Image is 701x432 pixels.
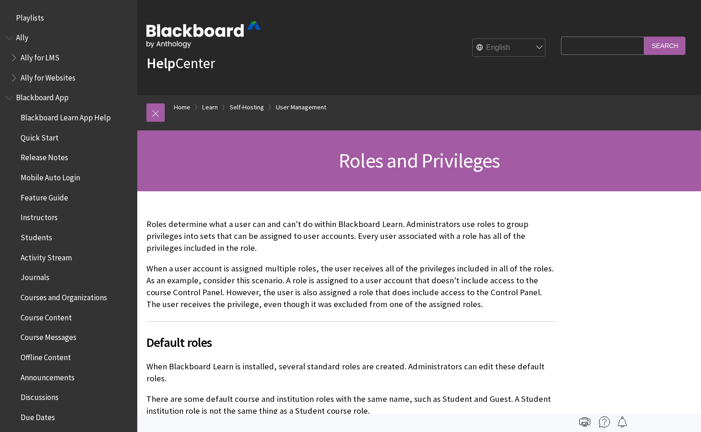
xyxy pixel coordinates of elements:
span: Playlists [16,10,44,22]
span: Release Notes [21,150,68,162]
span: Ally for Websites [21,70,75,82]
a: Learn [202,102,218,113]
p: Roles determine what a user can and can't do within Blackboard Learn. Administrators use roles to... [146,218,556,254]
select: Site Language Selector [473,39,546,57]
span: Ally [16,30,28,43]
span: Due Dates [21,410,55,422]
span: Students [21,230,52,242]
span: Announcements [21,370,75,382]
strong: Help [146,54,175,72]
span: Mobile Auto Login [21,170,80,182]
span: Discussions [21,389,59,402]
a: User Management [276,102,326,113]
a: Self-Hosting [230,102,264,113]
span: Quick Start [21,130,59,142]
a: HelpCenter [146,54,215,72]
span: Offline Content [21,350,71,362]
span: Feature Guide [21,190,68,202]
span: Blackboard App [16,90,69,103]
span: Roles and Privileges [339,148,500,173]
span: Course Content [21,310,72,322]
p: When a user account is assigned multiple roles, the user receives all of the privileges included ... [146,263,556,311]
a: Home [174,102,190,113]
input: Search [644,37,685,54]
span: Courses and Organizations [21,290,107,302]
span: Course Messages [21,330,76,342]
nav: Book outline for Anthology Ally Help [5,30,132,86]
span: Instructors [21,210,58,222]
p: There are some default course and institution roles with the same name, such as Student and Guest... [146,393,556,417]
span: Journals [21,270,49,282]
span: Blackboard Learn App Help [21,110,111,122]
span: Activity Stream [21,250,72,262]
img: More help [599,416,610,427]
img: Follow this page [617,416,628,427]
span: Default roles [146,333,556,352]
nav: Book outline for Playlists [5,10,132,26]
span: Ally for LMS [21,50,59,62]
img: Print [579,416,590,427]
p: When Blackboard Learn is installed, several standard roles are created. Administrators can edit t... [146,361,556,384]
img: Blackboard by Anthology [146,22,261,48]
